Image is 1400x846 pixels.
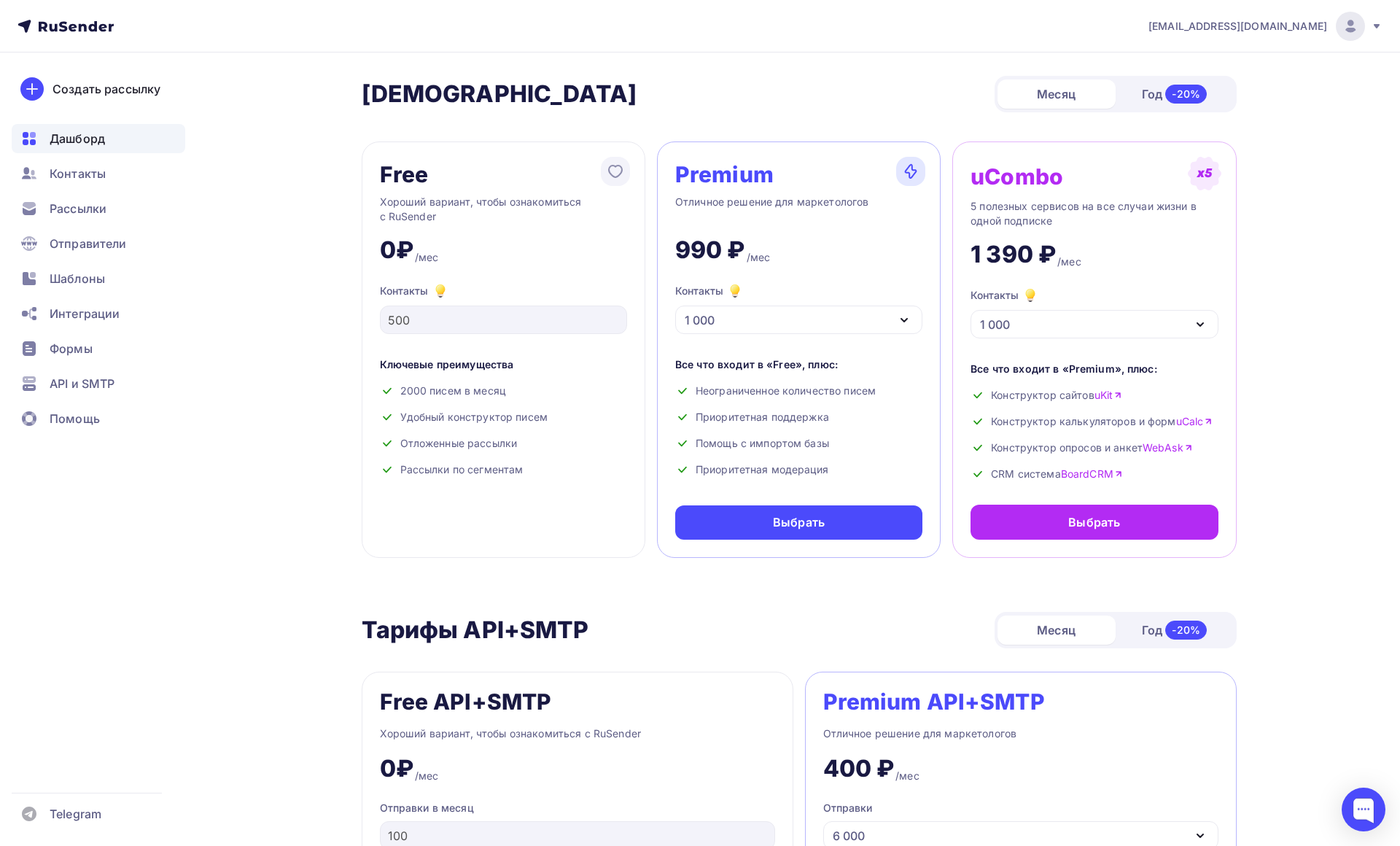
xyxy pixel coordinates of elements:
div: Отправки [823,801,872,815]
div: Приоритетная модерация [675,462,922,477]
div: Создать рассылку [52,80,160,98]
div: Год [1116,615,1234,645]
div: Помощь с импортом базы [675,436,922,451]
div: Год [1116,79,1234,109]
span: CRM система [991,467,1123,481]
a: Формы [12,334,185,363]
div: 2000 писем в месяц [380,384,627,398]
div: Неограниченное количество писем [675,384,922,398]
div: Отправки в месяц [380,801,775,815]
div: 0₽ [380,754,413,783]
span: Telegram [50,805,101,823]
div: /мес [415,250,439,265]
span: Конструктор сайтов [991,388,1122,403]
a: Отправители [12,229,185,258]
a: Контакты [12,159,185,188]
h2: Тарифы API+SMTP [362,616,589,645]
div: /мес [1057,255,1081,269]
div: Отличное решение для маркетологов [675,195,922,224]
div: Выбрать [1068,513,1120,531]
div: Все что входит в «Free», плюс: [675,357,922,372]
button: Контакты 1 000 [971,287,1218,338]
div: 1 000 [980,316,1010,333]
a: [EMAIL_ADDRESS][DOMAIN_NAME] [1148,12,1382,41]
div: Отличное решение для маркетологов [823,725,1218,742]
div: Все что входит в «Premium», плюс: [971,362,1218,376]
div: Хороший вариант, чтобы ознакомиться с RuSender [380,725,775,742]
span: Формы [50,340,93,357]
div: -20% [1165,85,1207,104]
button: Контакты 1 000 [675,282,922,334]
div: /мес [415,769,439,783]
span: API и SMTP [50,375,114,392]
a: uCalc [1176,414,1213,429]
span: Конструктор опросов и анкет [991,441,1193,455]
div: Контакты [675,282,744,300]
div: 5 полезных сервисов на все случаи жизни в одной подписке [971,199,1218,228]
a: BoardCRM [1061,467,1123,481]
span: Шаблоны [50,270,105,287]
div: uCombo [971,165,1063,188]
span: Контакты [50,165,106,182]
div: Рассылки по сегментам [380,462,627,477]
div: 6 000 [833,827,865,845]
div: Ключевые преимущества [380,357,627,372]
span: Конструктор калькуляторов и форм [991,414,1213,429]
div: 1 390 ₽ [971,240,1056,269]
a: WebAsk [1143,441,1193,455]
a: Шаблоны [12,264,185,293]
div: Отложенные рассылки [380,436,627,451]
span: Дашборд [50,130,105,147]
div: Месяц [997,79,1116,109]
span: Интеграции [50,305,120,322]
div: Месяц [997,616,1116,645]
span: [EMAIL_ADDRESS][DOMAIN_NAME] [1148,19,1327,34]
a: Дашборд [12,124,185,153]
span: Помощь [50,410,100,427]
h2: [DEMOGRAPHIC_DATA] [362,79,637,109]
div: 990 ₽ [675,236,745,265]
div: /мес [895,769,919,783]
span: Рассылки [50,200,106,217]
div: Free API+SMTP [380,690,552,713]
div: 0₽ [380,236,413,265]
div: Premium [675,163,774,186]
div: Приоритетная поддержка [675,410,922,424]
a: uKit [1094,388,1123,403]
div: Хороший вариант, чтобы ознакомиться с RuSender [380,195,627,224]
div: Контакты [380,282,627,300]
div: Выбрать [773,514,825,531]
div: Контакты [971,287,1039,304]
a: Рассылки [12,194,185,223]
span: Отправители [50,235,127,252]
div: -20% [1165,621,1207,640]
div: 400 ₽ [823,754,895,783]
div: Free [380,163,429,186]
div: 1 000 [685,311,715,329]
div: /мес [747,250,771,265]
div: Удобный конструктор писем [380,410,627,424]
div: Premium API+SMTP [823,690,1045,713]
